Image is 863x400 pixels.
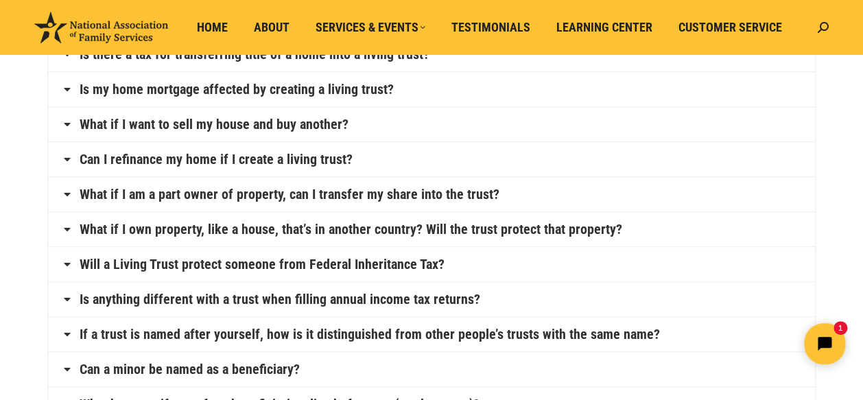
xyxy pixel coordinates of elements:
a: Customer Service [669,14,792,40]
a: Learning Center [547,14,662,40]
a: If a trust is named after yourself, how is it distinguished from other people’s trusts with the s... [80,327,660,341]
span: Services & Events [316,20,425,35]
a: What if I own property, like a house, that’s in another country? Will the trust protect that prop... [80,222,622,236]
span: Customer Service [678,20,782,35]
span: Testimonials [451,20,530,35]
a: Can I refinance my home if I create a living trust? [80,152,353,166]
a: About [244,14,299,40]
a: What if I want to sell my house and buy another? [80,117,348,131]
span: Learning Center [556,20,652,35]
a: Is there a tax for transferring title of a home into a living trust? [80,47,429,61]
a: Home [187,14,237,40]
a: What if I am a part owner of property, can I transfer my share into the trust? [80,187,499,201]
a: Will a Living Trust protect someone from Federal Inheritance Tax? [80,257,445,271]
a: Is anything different with a trust when filling annual income tax returns? [80,292,480,306]
a: Can a minor be named as a beneficiary? [80,362,300,376]
span: Home [197,20,228,35]
iframe: Tidio Chat [621,311,857,376]
span: About [254,20,289,35]
img: National Association of Family Services [34,12,168,43]
a: Testimonials [442,14,540,40]
a: Is my home mortgage affected by creating a living trust? [80,82,394,96]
